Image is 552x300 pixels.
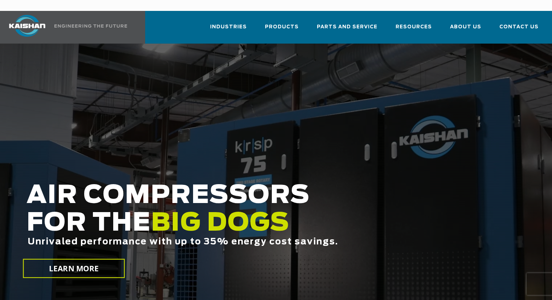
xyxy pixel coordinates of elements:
[26,182,441,269] h2: AIR COMPRESSORS FOR THE
[265,23,299,31] span: Products
[54,24,127,28] img: Engineering the future
[210,17,247,42] a: Industries
[396,17,432,42] a: Resources
[450,17,481,42] a: About Us
[151,211,290,236] span: BIG DOGS
[317,17,377,42] a: Parts and Service
[28,238,338,246] span: Unrivaled performance with up to 35% energy cost savings.
[499,23,539,31] span: Contact Us
[49,263,99,274] span: LEARN MORE
[450,23,481,31] span: About Us
[23,259,125,278] a: LEARN MORE
[265,17,299,42] a: Products
[210,23,247,31] span: Industries
[317,23,377,31] span: Parts and Service
[499,17,539,42] a: Contact Us
[396,23,432,31] span: Resources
